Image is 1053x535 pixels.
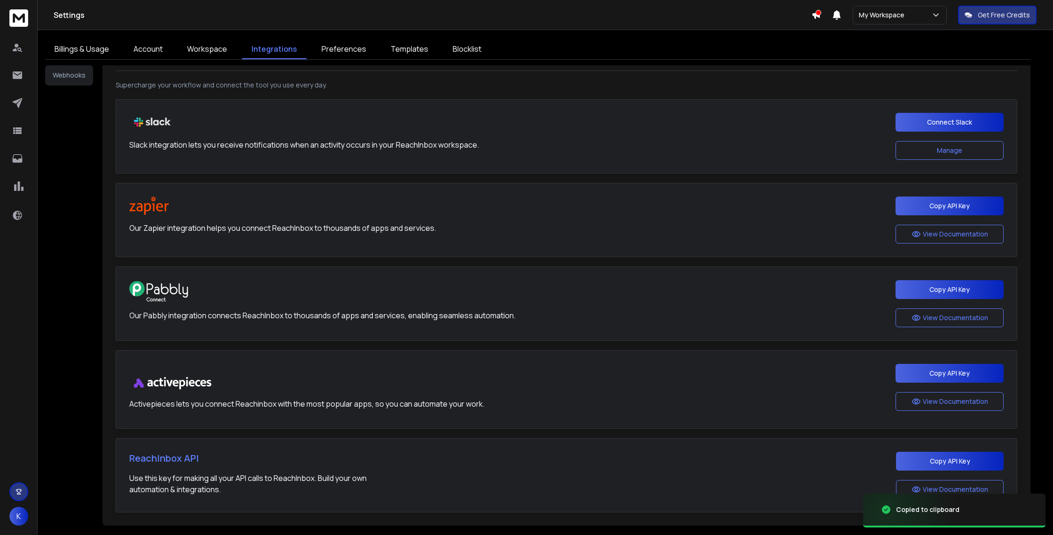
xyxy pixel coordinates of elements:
h1: Settings [54,9,811,21]
a: Account [124,39,172,59]
button: Copy API Key [896,197,1004,215]
p: Our Zapier integration helps you connect ReachInbox to thousands of apps and services. [129,222,436,234]
button: Connect Slack [896,113,1004,132]
a: Workspace [178,39,236,59]
a: Billings & Usage [45,39,118,59]
button: Webhooks [45,65,93,86]
button: Copy API Key [896,364,1004,383]
p: Slack integration lets you receive notifications when an activity occurs in your ReachInbox works... [129,139,479,150]
button: View Documentation [896,480,1004,499]
button: View Documentation [896,225,1004,244]
p: Activepieces lets you connect Reachinbox with the most popular apps, so you can automate your work. [129,398,485,409]
p: Our Pabbly integration connects ReachInbox to thousands of apps and services, enabling seamless a... [129,310,516,321]
button: K [9,507,28,526]
p: Get Free Credits [978,10,1030,20]
button: Copy API Key [896,280,1004,299]
p: Supercharge your workflow and connect the tool you use every day. [116,80,1017,90]
a: Blocklist [443,39,491,59]
button: Copy API Key [896,452,1004,471]
a: Integrations [242,39,306,59]
button: Manage [896,141,1004,160]
button: View Documentation [896,308,1004,327]
div: Copied to clipboard [896,505,959,514]
button: Get Free Credits [958,6,1037,24]
a: Preferences [312,39,376,59]
a: Templates [381,39,438,59]
h1: ReachInbox API [129,452,367,465]
p: My Workspace [859,10,908,20]
p: Use this key for making all your API calls to ReachInbox. Build your own automation & integrations. [129,472,367,495]
button: View Documentation [896,392,1004,411]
